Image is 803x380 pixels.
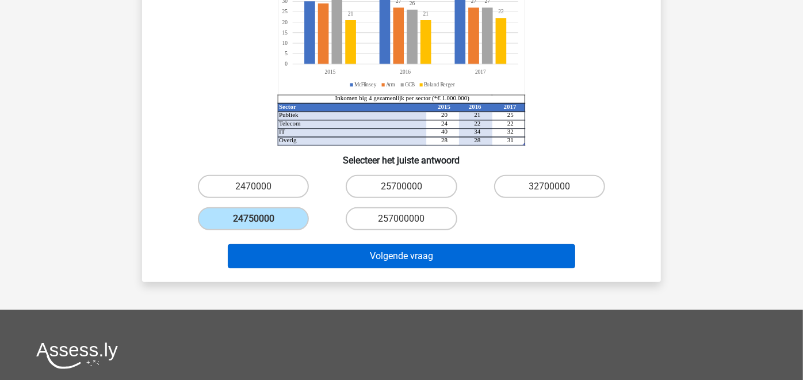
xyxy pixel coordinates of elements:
[282,8,288,15] tspan: 25
[335,94,470,102] tspan: Inkomen big 4 gezamenlijk per sector (*€ 1.000.000)
[475,111,481,118] tspan: 21
[198,207,309,230] label: 24750000
[228,244,576,268] button: Volgende vraag
[279,128,285,135] tspan: IT
[348,10,429,17] tspan: 2121
[441,120,448,127] tspan: 24
[279,136,297,143] tspan: Overig
[494,175,605,198] label: 32700000
[160,146,643,166] h6: Selecteer het juiste antwoord
[498,8,503,15] tspan: 22
[507,136,514,143] tspan: 31
[475,136,481,143] tspan: 28
[282,18,288,25] tspan: 20
[279,120,301,127] tspan: Telecom
[507,128,514,135] tspan: 32
[346,207,457,230] label: 257000000
[386,81,395,88] tspan: Arm
[405,81,415,88] tspan: GCB
[325,69,486,75] tspan: 201520162017
[346,175,457,198] label: 25700000
[438,103,450,110] tspan: 2015
[198,175,309,198] label: 2470000
[279,111,299,118] tspan: Publiek
[475,120,481,127] tspan: 22
[279,103,296,110] tspan: Sector
[441,128,448,135] tspan: 40
[424,81,456,88] tspan: Boland Rerger
[507,111,514,118] tspan: 25
[475,128,481,135] tspan: 34
[507,120,514,127] tspan: 22
[282,29,288,36] tspan: 15
[469,103,481,110] tspan: 2016
[285,50,288,57] tspan: 5
[282,40,288,47] tspan: 10
[285,60,288,67] tspan: 0
[36,342,118,369] img: Assessly logo
[441,111,448,118] tspan: 20
[441,136,448,143] tspan: 28
[354,81,377,88] tspan: McFlinsey
[504,103,517,110] tspan: 2017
